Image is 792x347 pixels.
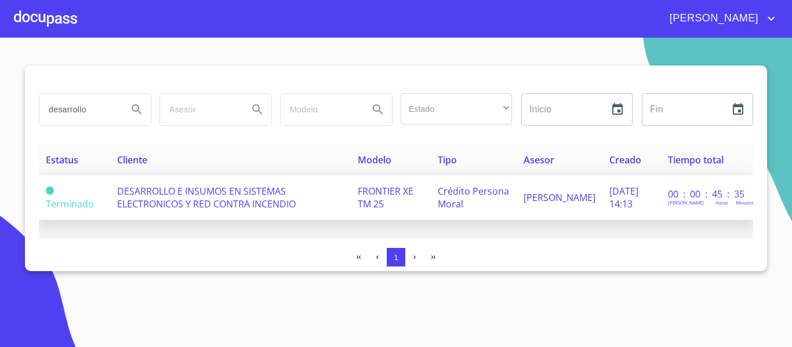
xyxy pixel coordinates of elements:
[661,9,764,28] span: [PERSON_NAME]
[524,154,554,166] span: Asesor
[358,154,391,166] span: Modelo
[438,185,509,210] span: Crédito Persona Moral
[609,154,641,166] span: Creado
[438,154,457,166] span: Tipo
[668,154,724,166] span: Tiempo total
[668,188,746,200] p: 00 : 00 : 45 : 35
[46,198,94,210] span: Terminado
[661,9,778,28] button: account of current user
[160,94,239,125] input: search
[524,191,595,204] span: [PERSON_NAME]
[46,187,54,195] span: Terminado
[401,93,512,125] div: ​
[609,185,638,210] span: [DATE] 14:13
[394,253,398,262] span: 1
[736,199,754,206] p: Minutos
[117,185,296,210] span: DESARROLLO E INSUMOS EN SISTEMAS ELECTRONICOS Y RED CONTRA INCENDIO
[387,248,405,266] button: 1
[244,96,271,123] button: Search
[715,199,728,206] p: Horas
[281,94,359,125] input: search
[668,199,704,206] p: [PERSON_NAME]
[39,94,118,125] input: search
[123,96,151,123] button: Search
[358,185,413,210] span: FRONTIER XE TM 25
[364,96,392,123] button: Search
[46,154,78,166] span: Estatus
[117,154,147,166] span: Cliente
